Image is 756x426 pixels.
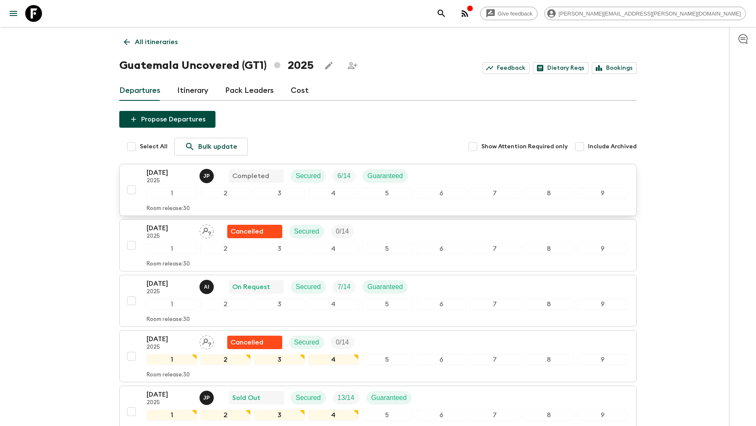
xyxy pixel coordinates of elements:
p: 2025 [147,233,193,240]
button: [DATE]2025Alvaro IxtetelaOn RequestSecuredTrip FillGuaranteed123456789Room release:30 [119,275,637,327]
a: Bulk update [174,138,248,155]
div: 3 [254,188,304,199]
div: 1 [147,243,197,254]
div: Trip Fill [333,169,356,183]
span: Give feedback [493,11,537,17]
p: 2025 [147,344,193,351]
div: 9 [577,188,628,199]
p: [DATE] [147,389,193,400]
div: 3 [254,410,304,421]
div: 4 [308,354,359,365]
p: Room release: 30 [147,316,190,323]
div: Trip Fill [333,280,356,294]
div: 9 [577,410,628,421]
a: Give feedback [480,7,538,20]
div: 4 [308,410,359,421]
div: 7 [470,299,520,310]
p: Guaranteed [367,282,403,292]
div: 5 [362,243,412,254]
div: 6 [416,188,466,199]
div: 2 [200,354,251,365]
p: 6 / 14 [338,171,351,181]
div: 5 [362,410,412,421]
p: Secured [296,171,321,181]
div: 8 [524,299,574,310]
div: 6 [416,299,466,310]
p: 7 / 14 [338,282,351,292]
div: 5 [362,354,412,365]
button: Propose Departures [119,111,215,128]
a: Feedback [483,62,530,74]
div: 3 [254,354,304,365]
span: Julio Posadas [199,171,215,178]
span: Include Archived [588,142,637,151]
a: Bookings [592,62,637,74]
div: 7 [470,354,520,365]
div: Trip Fill [331,336,354,349]
p: Completed [232,171,269,181]
div: 8 [524,354,574,365]
p: [DATE] [147,279,193,289]
p: Secured [296,393,321,403]
div: 2 [200,410,251,421]
div: 2 [200,243,251,254]
div: 8 [524,188,574,199]
div: 7 [470,410,520,421]
div: Flash Pack cancellation [227,336,282,349]
div: 6 [416,354,466,365]
p: Room release: 30 [147,261,190,268]
div: 7 [470,243,520,254]
div: 8 [524,410,574,421]
span: Share this itinerary [344,57,361,74]
a: Pack Leaders [225,81,274,101]
p: On Request [232,282,270,292]
p: Cancelled [231,226,263,237]
p: 0 / 14 [336,226,349,237]
div: 1 [147,188,197,199]
p: Secured [296,282,321,292]
div: Secured [291,280,326,294]
a: Cost [291,81,309,101]
div: 9 [577,354,628,365]
p: Room release: 30 [147,372,190,379]
div: [PERSON_NAME][EMAIL_ADDRESS][PERSON_NAME][DOMAIN_NAME] [544,7,746,20]
div: 1 [147,354,197,365]
div: 3 [254,299,304,310]
span: Julio Posadas [199,393,215,400]
p: Bulk update [198,142,237,152]
div: 3 [254,243,304,254]
div: Secured [291,169,326,183]
div: 8 [524,243,574,254]
p: 2025 [147,289,193,295]
div: 9 [577,243,628,254]
button: [DATE]2025Julio PosadasCompletedSecuredTrip FillGuaranteed123456789Room release:30 [119,164,637,216]
div: 2 [200,299,251,310]
p: Secured [294,226,319,237]
div: 9 [577,299,628,310]
p: A I [204,284,209,290]
div: 5 [362,188,412,199]
div: 1 [147,410,197,421]
span: Alvaro Ixtetela [199,282,215,289]
h1: Guatemala Uncovered (GT1) 2025 [119,57,314,74]
p: Room release: 30 [147,205,190,212]
a: Itinerary [177,81,208,101]
div: Trip Fill [331,225,354,238]
div: 6 [416,410,466,421]
span: Assign pack leader [199,227,214,234]
p: [DATE] [147,168,193,178]
button: search adventures [433,5,450,22]
p: J P [203,394,210,401]
div: 1 [147,299,197,310]
div: 4 [308,188,359,199]
button: [DATE]2025Assign pack leaderFlash Pack cancellationSecuredTrip Fill123456789Room release:30 [119,219,637,271]
p: 13 / 14 [338,393,354,403]
div: 2 [200,188,251,199]
p: [DATE] [147,334,193,344]
p: [DATE] [147,223,193,233]
p: 2025 [147,400,193,406]
div: 4 [308,299,359,310]
p: All itineraries [135,37,178,47]
p: 0 / 14 [336,337,349,347]
a: Departures [119,81,160,101]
